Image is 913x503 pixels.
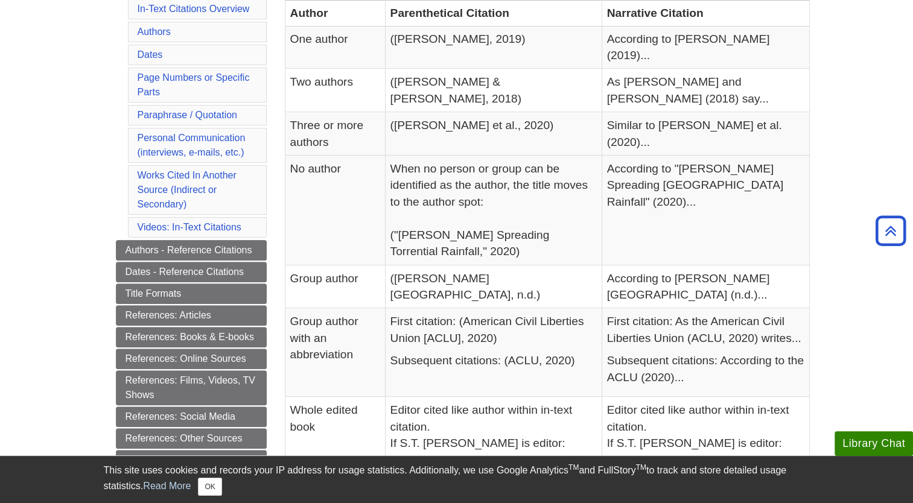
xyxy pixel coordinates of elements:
td: According to [PERSON_NAME] (2019)... [602,25,809,69]
p: Editor cited like author within in-text citation. If S.T. [PERSON_NAME] is editor: [390,402,597,451]
td: Group author [285,265,385,308]
td: ([PERSON_NAME][GEOGRAPHIC_DATA], n.d.) [385,265,602,308]
td: ([PERSON_NAME] et al., 2020) [385,112,602,156]
div: This site uses cookies and records your IP address for usage statistics. Additionally, we use Goo... [104,463,810,496]
a: Works Cited In Another Source (Indirect or Secondary) [138,170,237,209]
a: References: Secondary/Indirect Sources [116,450,267,485]
p: Subsequent citations: (ACLU, 2020) [390,352,597,369]
a: Paraphrase / Quotation [138,110,237,120]
a: Dates - Reference Citations [116,262,267,282]
td: According to [PERSON_NAME][GEOGRAPHIC_DATA] (n.d.)... [602,265,809,308]
a: Personal Communication(interviews, e-mails, etc.) [138,133,246,157]
a: Read More [143,481,191,491]
a: References: Other Sources [116,428,267,449]
p: First citation: As the American Civil Liberties Union (ACLU, 2020) writes... [607,313,804,346]
td: When no person or group can be identified as the author, the title moves to the author spot: ("[P... [385,156,602,265]
a: References: Films, Videos, TV Shows [116,370,267,405]
td: Group author with an abbreviation [285,308,385,397]
td: Three or more authors [285,112,385,156]
a: In-Text Citations Overview [138,4,250,14]
a: Title Formats [116,283,267,304]
a: References: Social Media [116,407,267,427]
a: Page Numbers or Specific Parts [138,72,250,97]
p: Subsequent citations: According to the ACLU (2020)... [607,352,804,385]
a: Videos: In-Text Citations [138,222,241,232]
sup: TM [636,463,646,472]
a: References: Online Sources [116,349,267,369]
td: No author [285,156,385,265]
button: Library Chat [835,431,913,456]
button: Close [198,478,221,496]
td: Similar to [PERSON_NAME] et al. (2020)... [602,112,809,156]
td: As [PERSON_NAME] and [PERSON_NAME] (2018) say... [602,69,809,112]
a: Authors - Reference Citations [116,240,267,261]
td: ([PERSON_NAME] & [PERSON_NAME], 2018) [385,69,602,112]
a: References: Articles [116,305,267,326]
a: Authors [138,27,171,37]
sup: TM [568,463,579,472]
p: First citation: (American Civil Liberties Union [ACLU], 2020) [390,313,597,346]
td: Two authors [285,69,385,112]
a: References: Books & E-books [116,327,267,347]
td: One author [285,25,385,69]
p: Editor cited like author within in-text citation. If S.T. [PERSON_NAME] is editor: [607,402,804,451]
td: ([PERSON_NAME], 2019) [385,25,602,69]
td: According to "[PERSON_NAME] Spreading [GEOGRAPHIC_DATA] Rainfall" (2020)... [602,156,809,265]
a: Back to Top [871,223,910,239]
a: Dates [138,49,163,60]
